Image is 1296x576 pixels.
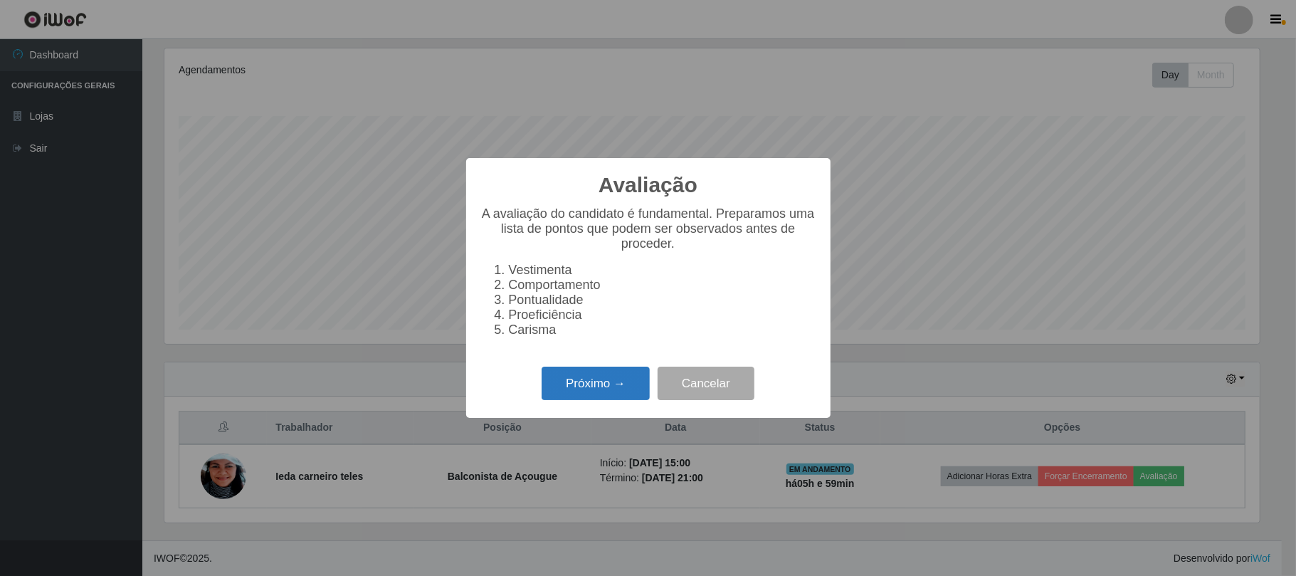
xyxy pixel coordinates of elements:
li: Proeficiência [509,308,816,323]
li: Carisma [509,323,816,337]
li: Pontualidade [509,293,816,308]
p: A avaliação do candidato é fundamental. Preparamos uma lista de pontos que podem ser observados a... [480,206,816,251]
button: Cancelar [658,367,754,400]
li: Comportamento [509,278,816,293]
li: Vestimenta [509,263,816,278]
h2: Avaliação [599,172,697,198]
button: Próximo → [542,367,650,400]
